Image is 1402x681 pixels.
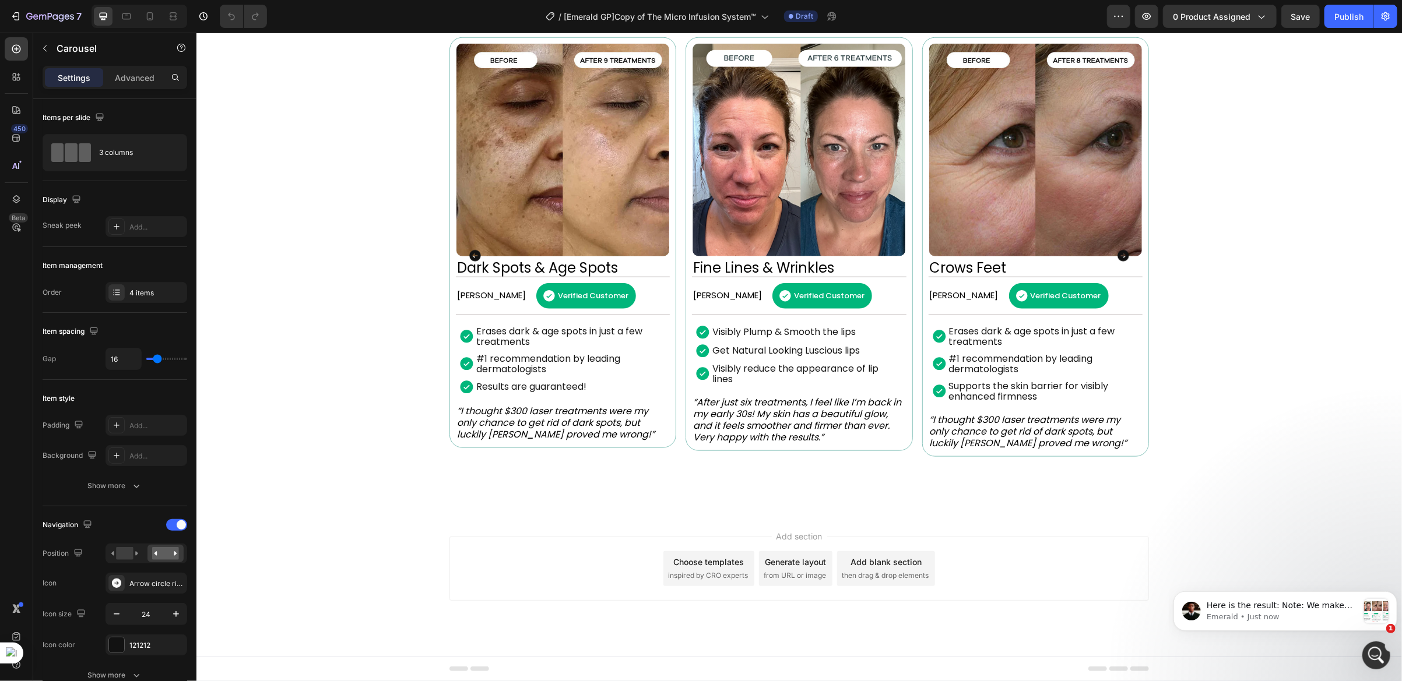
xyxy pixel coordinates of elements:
[280,321,462,342] p: #1 recommendation by leading dermatologists
[569,523,630,535] div: Generate layout
[220,5,267,28] div: Undo/Redo
[567,538,630,548] span: from URL or image
[196,33,1402,681] iframe: To enrich screen reader interactions, please activate Accessibility in Grammarly extension settings
[472,538,551,548] span: inspired by CRO experts
[654,523,725,535] div: Add blank section
[733,11,946,224] img: gempages_580790998209135112-320cb53e-87be-465d-82a7-3b5c07346db8.jpg
[43,517,94,533] div: Navigation
[129,421,184,431] div: Add...
[496,11,709,224] img: gempages_580790998209135112-38aea56a-6f53-4b42-ac97-9894d93d7665.png
[43,287,62,298] div: Order
[129,578,184,589] div: Arrow circle right filled
[911,207,943,239] button: Carousel Next Arrow
[43,546,85,562] div: Position
[645,538,732,548] span: then drag & drop elements
[516,331,698,352] p: Visibly reduce the appearance of lip lines
[99,139,170,166] div: 3 columns
[280,349,390,359] p: Results are guaranteed!
[58,72,90,84] p: Settings
[88,480,142,492] div: Show more
[575,497,631,510] span: Add section
[43,220,82,231] div: Sneak peek
[1324,5,1373,28] button: Publish
[88,669,142,681] div: Show more
[261,372,458,408] i: “I thought $300 laser treatments were my only chance to get rid of dark spots, but luckily [PERSO...
[43,418,86,433] div: Padding
[43,354,56,364] div: Gap
[261,257,329,268] p: [PERSON_NAME]
[260,11,473,224] img: gempages_580790998209135112-10ef8864-4d59-432d-bdd9-af34ecb913f6.jpg
[43,192,83,208] div: Display
[259,227,473,244] h2: Dark Spots & Age Spots
[477,523,548,535] div: Choose templates
[43,260,103,271] div: Item management
[834,257,905,269] span: Verified Customer
[43,448,99,464] div: Background
[262,207,295,239] button: Carousel Back Arrow
[753,321,935,342] p: #1 recommendation by leading dermatologists
[11,124,28,133] div: 450
[733,257,802,268] p: [PERSON_NAME]
[9,213,28,223] div: Beta
[57,41,156,55] p: Carousel
[516,294,659,305] p: Visibly Plump & Smooth the lips
[1386,624,1396,633] span: 1
[497,363,705,411] i: “After just six treatments, I feel like I’m back in my early 30s! My skin has a beautiful glow, a...
[43,324,101,340] div: Item spacing
[753,348,935,369] p: Supports the skin barrier for visibly enhanced firmness
[1173,10,1250,23] span: 0 product assigned
[129,222,184,232] div: Add...
[1163,5,1277,28] button: 0 product assigned
[796,11,813,22] span: Draft
[361,257,432,269] span: Verified Customer
[280,294,462,315] p: Erases dark & age spots in just a few treatments
[1291,12,1310,22] span: Save
[733,380,931,417] i: “I thought $300 laser treatments were my only chance to get rid of dark spots, but luckily [PERSO...
[43,606,88,622] div: Icon size
[129,640,184,651] div: 121212
[43,475,187,496] button: Show more
[76,9,82,23] p: 7
[496,227,709,244] h2: Fine Lines & Wrinkles
[43,110,107,126] div: Items per slide
[564,10,756,23] span: [Emerald GP]Copy of The Micro Infusion System™
[497,257,565,268] p: [PERSON_NAME]
[129,288,184,298] div: 4 items
[558,10,561,23] span: /
[43,640,75,650] div: Icon color
[43,393,75,404] div: Item style
[1281,5,1320,28] button: Save
[516,313,663,323] p: Get Natural Looking Luscious lips
[43,578,57,588] div: Icon
[5,5,87,28] button: 7
[106,348,141,369] input: Auto
[753,294,935,315] p: Erases dark & age spots in just a few treatments
[1169,568,1402,650] iframe: Intercom notifications message
[1334,10,1364,23] div: Publish
[732,227,946,244] h2: Crows Feet
[1362,641,1390,669] iframe: Intercom live chat
[115,72,154,84] p: Advanced
[129,451,184,461] div: Add...
[598,257,668,269] span: Verified Customer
